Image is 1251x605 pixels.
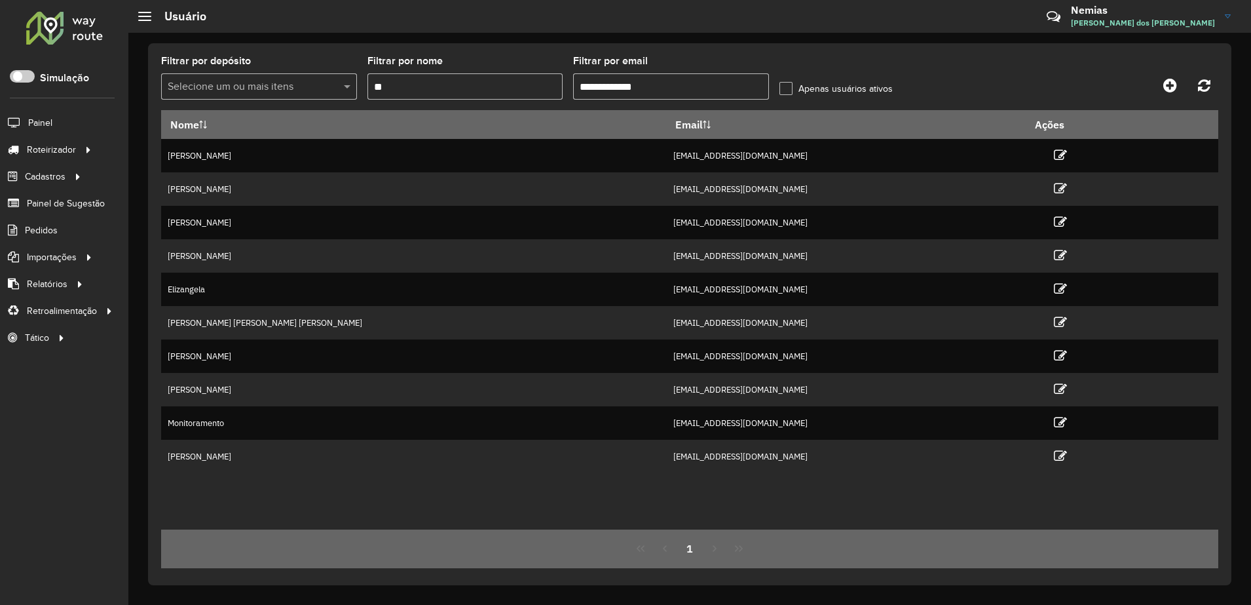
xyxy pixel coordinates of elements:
[677,536,702,561] button: 1
[161,206,667,239] td: [PERSON_NAME]
[1054,380,1067,398] a: Editar
[1054,146,1067,164] a: Editar
[25,331,49,345] span: Tático
[1054,280,1067,298] a: Editar
[161,306,667,340] td: [PERSON_NAME] [PERSON_NAME] [PERSON_NAME]
[161,340,667,373] td: [PERSON_NAME]
[667,273,1026,306] td: [EMAIL_ADDRESS][DOMAIN_NAME]
[667,406,1026,440] td: [EMAIL_ADDRESS][DOMAIN_NAME]
[667,172,1026,206] td: [EMAIL_ADDRESS][DOMAIN_NAME]
[1054,347,1067,364] a: Editar
[367,53,443,69] label: Filtrar por nome
[1071,4,1215,16] h3: Nemias
[667,111,1026,139] th: Email
[667,139,1026,172] td: [EMAIL_ADDRESS][DOMAIN_NAME]
[161,406,667,440] td: Monitoramento
[161,172,667,206] td: [PERSON_NAME]
[1054,414,1067,431] a: Editar
[161,139,667,172] td: [PERSON_NAME]
[25,224,58,237] span: Pedidos
[161,111,667,139] th: Nome
[1071,17,1215,29] span: [PERSON_NAME] dos [PERSON_NAME]
[27,304,97,318] span: Retroalimentação
[667,306,1026,340] td: [EMAIL_ADDRESS][DOMAIN_NAME]
[27,197,105,210] span: Painel de Sugestão
[1054,246,1067,264] a: Editar
[27,277,67,291] span: Relatórios
[161,53,251,69] label: Filtrar por depósito
[573,53,648,69] label: Filtrar por email
[161,440,667,473] td: [PERSON_NAME]
[27,143,76,157] span: Roteirizador
[667,373,1026,406] td: [EMAIL_ADDRESS][DOMAIN_NAME]
[1054,180,1067,197] a: Editar
[151,9,206,24] h2: Usuário
[161,373,667,406] td: [PERSON_NAME]
[161,239,667,273] td: [PERSON_NAME]
[1026,111,1105,138] th: Ações
[667,206,1026,239] td: [EMAIL_ADDRESS][DOMAIN_NAME]
[1039,3,1068,31] a: Contato Rápido
[25,170,65,184] span: Cadastros
[667,340,1026,373] td: [EMAIL_ADDRESS][DOMAIN_NAME]
[28,116,52,130] span: Painel
[40,70,89,86] label: Simulação
[27,250,77,264] span: Importações
[1054,447,1067,465] a: Editar
[779,82,893,96] label: Apenas usuários ativos
[1054,313,1067,331] a: Editar
[667,239,1026,273] td: [EMAIL_ADDRESS][DOMAIN_NAME]
[161,273,667,306] td: Elizangela
[1054,213,1067,231] a: Editar
[667,440,1026,473] td: [EMAIL_ADDRESS][DOMAIN_NAME]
